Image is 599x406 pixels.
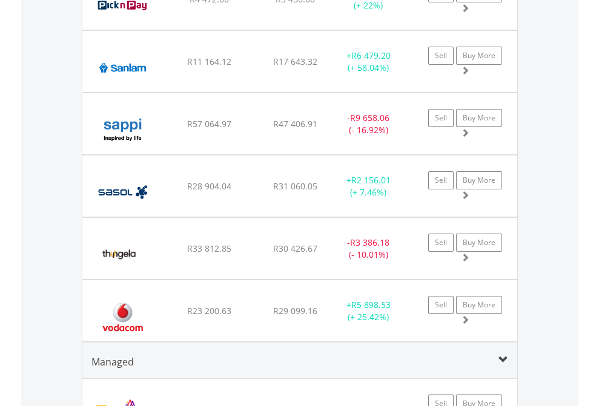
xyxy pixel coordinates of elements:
[456,234,502,252] a: Buy More
[187,305,231,316] span: R23 200.63
[428,296,454,314] a: Sell
[456,109,502,127] a: Buy More
[350,237,389,248] span: R3 386.18
[88,295,157,338] img: EQU.ZA.VOD.png
[350,112,389,123] span: R9 658.06
[351,174,391,186] span: R2 156.01
[428,171,454,189] a: Sell
[91,355,134,368] span: Managed
[273,180,317,192] span: R31 060.05
[331,112,406,136] div: - (- 16.92%)
[428,234,454,252] a: Sell
[428,47,454,65] a: Sell
[456,171,502,189] a: Buy More
[331,50,406,74] div: + (+ 58.04%)
[351,50,391,61] span: R6 479.20
[331,299,406,323] div: + (+ 25.42%)
[273,305,317,316] span: R29 099.16
[88,108,157,151] img: EQU.ZA.SAP.png
[187,56,231,67] span: R11 164.12
[187,180,231,192] span: R28 904.04
[331,237,406,261] div: - (- 10.01%)
[456,47,502,65] a: Buy More
[273,243,317,254] span: R30 426.67
[456,296,502,314] a: Buy More
[428,109,454,127] a: Sell
[331,174,406,198] div: + (+ 7.46%)
[88,46,157,89] img: EQU.ZA.SLM.png
[187,243,231,254] span: R33 812.85
[351,299,391,310] span: R5 898.53
[88,233,150,276] img: EQU.ZA.TGA.png
[88,171,157,214] img: EQU.ZA.SOL.png
[273,56,317,67] span: R17 643.32
[273,118,317,129] span: R47 406.91
[187,118,231,129] span: R57 064.97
